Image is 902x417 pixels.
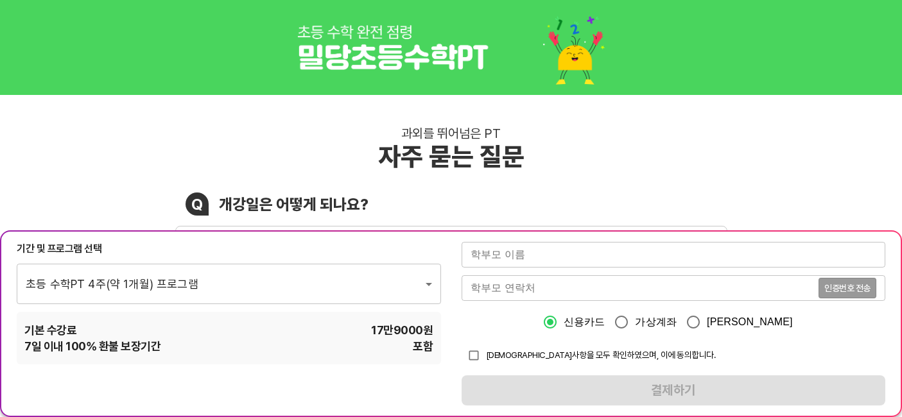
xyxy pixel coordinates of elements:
[413,338,433,354] span: 포함
[17,242,441,256] div: 기간 및 프로그램 선택
[486,350,716,360] span: [DEMOGRAPHIC_DATA]사항을 모두 확인하였으며, 이에 동의합니다.
[371,322,433,338] span: 17만9000 원
[186,192,209,216] div: Q
[24,338,160,354] span: 7 일 이내 100% 환불 보장기간
[297,10,605,85] img: 1
[462,242,886,268] input: 학부모 이름을 입력해주세요
[635,314,677,330] span: 가상계좌
[564,314,605,330] span: 신용카드
[17,264,441,303] div: 초등 수학PT 4주(약 1개월) 프로그램
[219,195,369,214] div: 개강일은 어떻게 되나요?
[462,275,819,301] input: 학부모 연락처를 입력해주세요
[378,141,525,172] div: 자주 묻는 질문
[401,126,501,141] div: 과외를 뛰어넘은 PT
[24,322,76,338] span: 기본 수강료
[707,314,793,330] span: [PERSON_NAME]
